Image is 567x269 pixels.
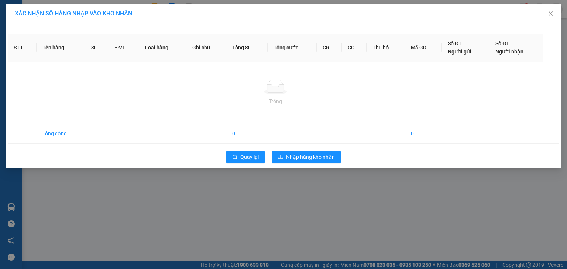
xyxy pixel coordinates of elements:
[548,11,554,17] span: close
[37,34,85,62] th: Tên hàng
[278,154,283,160] span: download
[367,34,405,62] th: Thu hộ
[226,123,268,144] td: 0
[240,153,259,161] span: Quay lại
[448,41,462,46] span: Số ĐT
[15,10,132,17] span: XÁC NHẬN SỐ HÀNG NHẬP VÀO KHO NHẬN
[232,154,237,160] span: rollback
[495,41,509,46] span: Số ĐT
[540,4,561,24] button: Close
[448,49,471,55] span: Người gửi
[139,34,186,62] th: Loại hàng
[495,49,523,55] span: Người nhận
[405,123,442,144] td: 0
[14,97,537,105] div: Trống
[317,34,341,62] th: CR
[342,34,367,62] th: CC
[186,34,226,62] th: Ghi chú
[405,34,442,62] th: Mã GD
[226,34,268,62] th: Tổng SL
[286,153,335,161] span: Nhập hàng kho nhận
[109,34,139,62] th: ĐVT
[272,151,341,163] button: downloadNhập hàng kho nhận
[8,34,37,62] th: STT
[37,123,85,144] td: Tổng cộng
[226,151,265,163] button: rollbackQuay lại
[85,34,109,62] th: SL
[268,34,317,62] th: Tổng cước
